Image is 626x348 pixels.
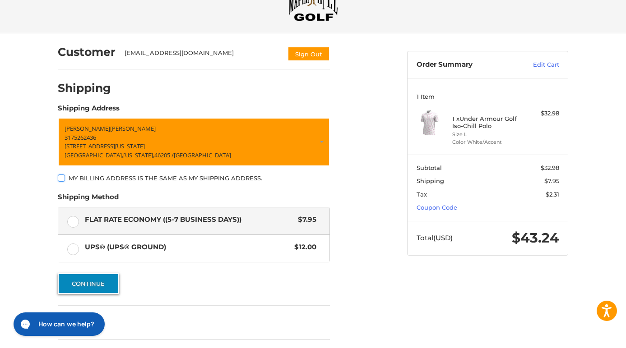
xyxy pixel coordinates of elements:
span: $7.95 [293,215,316,225]
span: [PERSON_NAME] [65,124,110,133]
span: Tax [417,191,427,198]
h4: 1 x Under Armour Golf Iso-Chill Polo [452,115,521,130]
span: 46205 / [154,151,174,159]
span: $7.95 [544,177,559,184]
span: Total (USD) [417,234,453,242]
button: Continue [58,273,119,294]
li: Color White/Accent [452,138,521,146]
div: $32.98 [524,109,559,118]
h2: Shipping [58,81,111,95]
span: [GEOGRAPHIC_DATA] [174,151,231,159]
span: 3175262436 [65,133,96,142]
span: $43.24 [512,229,559,246]
span: Flat Rate Economy ((5-7 Business Days)) [85,215,294,225]
iframe: Gorgias live chat messenger [9,309,107,339]
h3: 1 Item [417,93,559,100]
span: [STREET_ADDRESS][US_STATE] [65,142,145,150]
h2: Customer [58,45,116,59]
span: $12.00 [290,242,316,252]
li: Size L [452,131,521,138]
button: Sign Out [287,46,330,61]
span: [US_STATE], [123,151,154,159]
span: [PERSON_NAME] [110,124,156,133]
h3: Order Summary [417,60,514,69]
span: $32.98 [541,164,559,171]
span: Subtotal [417,164,442,171]
a: Enter or select a different address [58,118,330,166]
span: [GEOGRAPHIC_DATA], [65,151,123,159]
span: UPS® (UPS® Ground) [85,242,290,252]
a: Coupon Code [417,204,457,211]
legend: Shipping Method [58,192,119,206]
div: [EMAIL_ADDRESS][DOMAIN_NAME] [125,49,279,61]
label: My billing address is the same as my shipping address. [58,174,330,182]
span: Shipping [417,177,444,184]
legend: Shipping Address [58,103,120,118]
a: Edit Cart [514,60,559,69]
span: $2.31 [546,191,559,198]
